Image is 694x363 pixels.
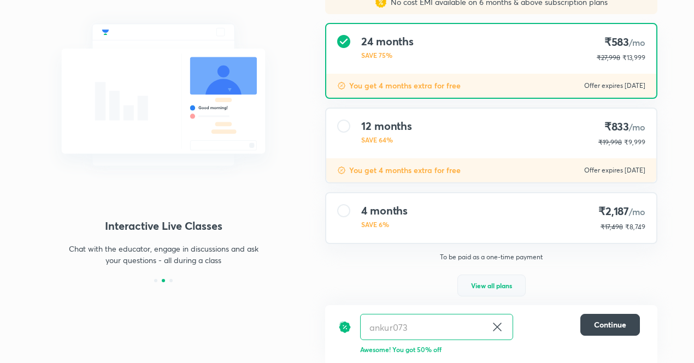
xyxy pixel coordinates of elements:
[625,223,645,231] span: ₹8,749
[622,53,645,62] span: ₹13,999
[316,253,666,261] p: To be paid as a one-time payment
[471,280,512,291] span: View all plans
[584,166,645,175] p: Offer expires [DATE]
[580,314,640,336] button: Continue
[457,275,526,296] button: View all plans
[598,138,622,147] p: ₹19,998
[349,80,461,91] p: You get 4 months extra for free
[338,314,351,340] img: discount
[594,319,626,330] span: Continue
[361,135,412,145] p: SAVE 64%
[68,243,258,266] p: Chat with the educator, engage in discussions and ask your questions - all during a class
[598,204,645,219] h4: ₹2,187
[361,50,414,60] p: SAVE 75%
[629,37,645,48] span: /mo
[361,314,486,340] input: Have a referral code?
[624,138,645,146] span: ₹9,999
[597,53,620,63] p: ₹27,998
[349,165,461,176] p: You get 4 months extra for free
[597,35,645,50] h4: ₹583
[337,81,346,90] img: discount
[337,166,346,175] img: discount
[37,218,290,234] h4: Interactive Live Classes
[361,204,408,217] h4: 4 months
[601,222,623,232] p: ₹17,498
[629,206,645,217] span: /mo
[361,219,408,229] p: SAVE 6%
[584,81,645,90] p: Offer expires [DATE]
[598,120,645,134] h4: ₹833
[629,121,645,133] span: /mo
[360,344,640,354] p: Awesome! You got 50% off
[361,35,414,48] h4: 24 months
[361,120,412,133] h4: 12 months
